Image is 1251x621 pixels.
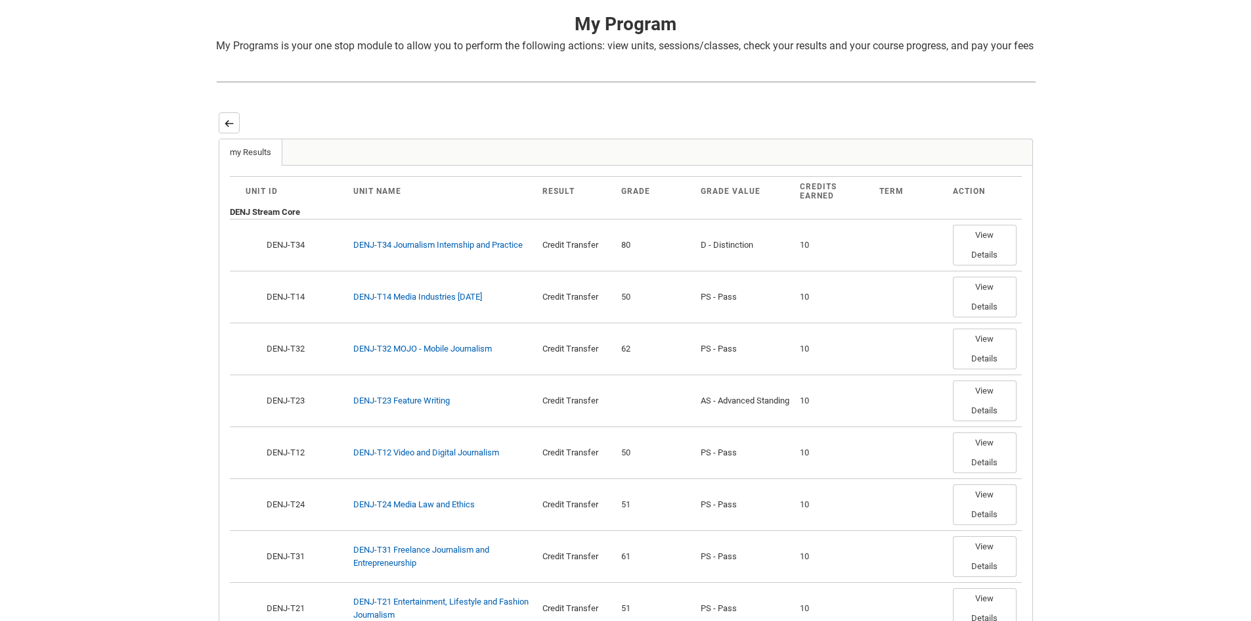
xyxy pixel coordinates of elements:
div: Credit Transfer [542,239,611,252]
button: View Details [953,277,1017,317]
div: Unit Name [353,187,531,196]
div: DENJ-T12 [265,446,343,459]
div: DENJ-T24 [265,498,343,511]
div: DENJ-T31 [265,550,343,563]
div: Credit Transfer [542,290,611,304]
div: DENJ-T23 Feature Writing [353,394,450,407]
div: DENJ-T32 MOJO - Mobile Journalism [353,342,492,356]
div: DENJ-T23 [265,394,343,407]
b: DENJ Stream Core [230,207,300,217]
a: DENJ-T34 Journalism Internship and Practice [353,240,523,250]
div: DENJ-T14 Media Industries Today [353,290,482,304]
a: DENJ-T23 Feature Writing [353,396,450,405]
div: 62 [621,342,690,356]
strong: My Program [575,13,676,35]
button: View Details [953,536,1017,577]
div: PS - Pass [701,446,789,459]
div: Credit Transfer [542,394,611,407]
div: 50 [621,290,690,304]
button: View Details [953,329,1017,369]
div: Credit Transfer [542,446,611,459]
div: Credits Earned [800,182,869,200]
div: DENJ-T34 Journalism Internship and Practice [353,239,523,252]
div: Grade [621,187,690,196]
div: Credit Transfer [542,342,611,356]
div: AS - Advanced Standing [701,394,789,407]
div: 61 [621,550,690,563]
div: Credit Transfer [542,498,611,511]
div: Credit Transfer [542,550,611,563]
div: 10 [800,342,869,356]
div: DENJ-T21 [265,602,343,615]
div: 10 [800,290,869,304]
div: PS - Pass [701,498,789,511]
span: My Programs is your one stop module to allow you to perform the following actions: view units, se... [216,39,1034,52]
a: my Results [219,139,282,166]
div: Term [879,187,942,196]
div: PS - Pass [701,342,789,356]
div: 10 [800,446,869,459]
div: 10 [800,602,869,615]
button: View Details [953,432,1017,473]
div: PS - Pass [701,550,789,563]
div: DENJ-T32 [265,342,343,356]
div: Credit Transfer [542,602,611,615]
a: DENJ-T21 Entertainment, Lifestyle and Fashion Journalism [353,597,529,620]
a: DENJ-T32 MOJO - Mobile Journalism [353,344,492,354]
button: View Details [953,484,1017,525]
div: DENJ-T14 [265,290,343,304]
img: REDU_GREY_LINE [216,75,1036,89]
button: View Details [953,380,1017,421]
a: DENJ-T31 Freelance Journalism and Entrepreneurship [353,545,489,568]
div: 10 [800,550,869,563]
div: DENJ-T21 Entertainment, Lifestyle and Fashion Journalism [353,595,531,621]
div: 10 [800,394,869,407]
a: DENJ-T24 Media Law and Ethics [353,499,475,509]
div: 51 [621,602,690,615]
div: 50 [621,446,690,459]
button: Back [219,112,240,133]
div: Result [542,187,611,196]
div: 80 [621,239,690,252]
div: D - Distinction [701,239,789,252]
div: Grade Value [701,187,789,196]
div: DENJ-T34 [265,239,343,252]
div: Action [953,187,1006,196]
a: DENJ-T14 Media Industries [DATE] [353,292,482,302]
div: DENJ-T31 Freelance Journalism and Entrepreneurship [353,543,531,569]
div: DENJ-T24 Media Law and Ethics [353,498,475,511]
a: DENJ-T12 Video and Digital Journalism [353,448,499,457]
div: DENJ-T12 Video and Digital Journalism [353,446,499,459]
div: Unit ID [246,187,343,196]
div: PS - Pass [701,290,789,304]
div: 10 [800,498,869,511]
div: 51 [621,498,690,511]
div: PS - Pass [701,602,789,615]
button: View Details [953,225,1017,265]
div: 10 [800,239,869,252]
